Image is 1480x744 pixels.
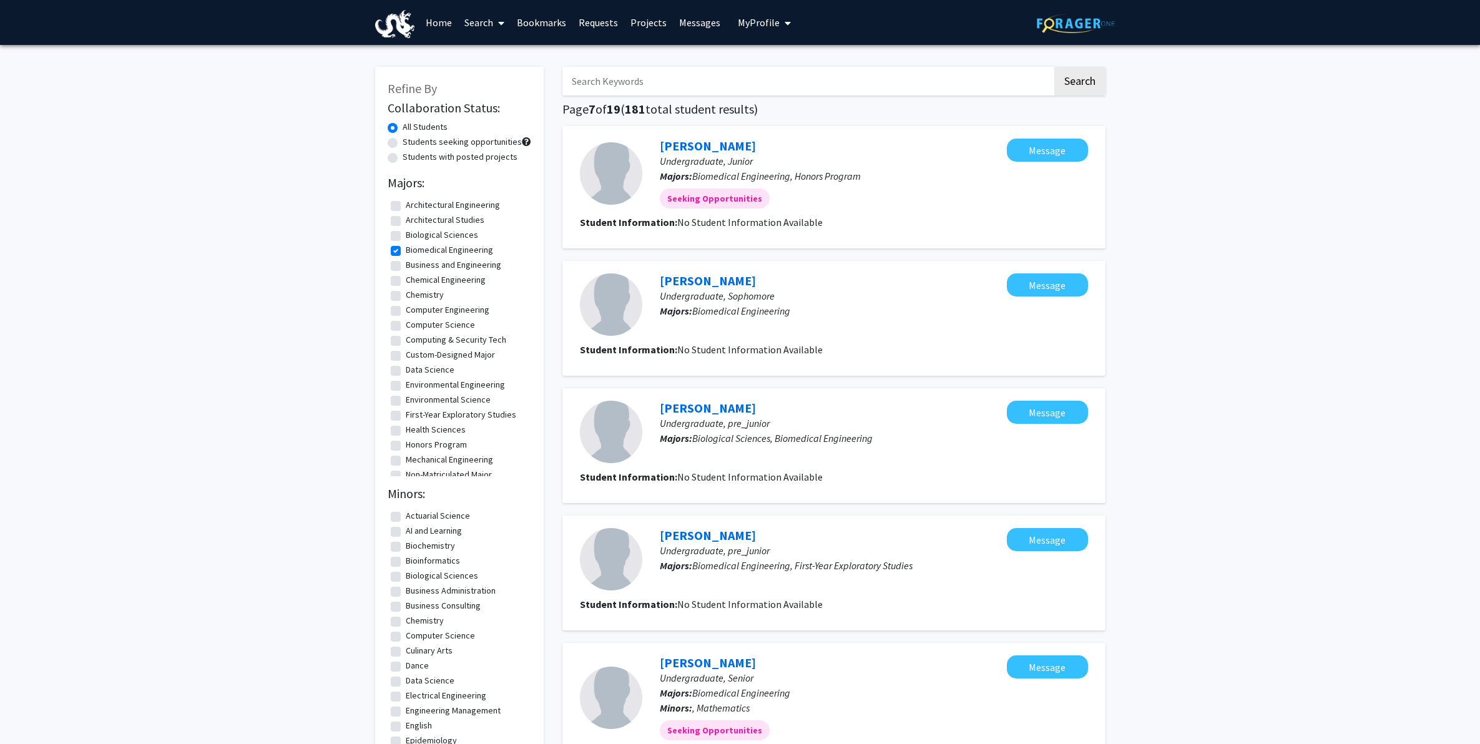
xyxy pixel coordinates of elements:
[660,544,770,557] span: Undergraduate, pre_junior
[580,343,677,356] b: Student Information:
[660,155,753,167] span: Undergraduate, Junior
[406,539,455,552] label: Biochemistry
[406,599,481,612] label: Business Consulting
[406,378,505,391] label: Environmental Engineering
[388,81,437,96] span: Refine By
[660,432,692,444] b: Majors:
[692,702,750,714] span: , Mathematics
[406,584,496,597] label: Business Administration
[406,213,484,227] label: Architectural Studies
[406,348,495,361] label: Custom-Designed Major
[375,10,415,38] img: Drexel University Logo
[692,687,790,699] span: Biomedical Engineering
[406,408,516,421] label: First-Year Exploratory Studies
[692,305,790,317] span: Biomedical Engineering
[1037,14,1115,33] img: ForagerOne Logo
[1007,401,1088,424] button: Message Bhavisha Kanodia
[677,216,823,228] span: No Student Information Available
[406,554,460,567] label: Bioinformatics
[406,303,489,316] label: Computer Engineering
[406,674,454,687] label: Data Science
[406,228,478,242] label: Biological Sciences
[562,102,1105,117] h1: Page of ( total student results)
[607,101,620,117] span: 19
[406,659,429,672] label: Dance
[677,471,823,483] span: No Student Information Available
[660,417,770,429] span: Undergraduate, pre_junior
[406,363,454,376] label: Data Science
[589,101,595,117] span: 7
[406,438,467,451] label: Honors Program
[406,393,491,406] label: Environmental Science
[406,644,453,657] label: Culinary Arts
[572,1,624,44] a: Requests
[660,527,756,543] a: [PERSON_NAME]
[677,343,823,356] span: No Student Information Available
[1007,273,1088,296] button: Message Ryan Rahman
[660,687,692,699] b: Majors:
[403,135,522,149] label: Students seeking opportunities
[406,509,470,522] label: Actuarial Science
[660,702,692,714] b: Minors:
[406,569,478,582] label: Biological Sciences
[406,629,475,642] label: Computer Science
[406,524,462,537] label: AI and Learning
[660,720,770,740] mat-chip: Seeking Opportunities
[660,400,756,416] a: [PERSON_NAME]
[406,704,501,717] label: Engineering Management
[625,101,645,117] span: 181
[738,16,780,29] span: My Profile
[1007,528,1088,551] button: Message Darshan Amin
[406,468,492,481] label: Non-Matriculated Major
[562,67,1052,95] input: Search Keywords
[406,198,500,212] label: Architectural Engineering
[692,432,873,444] span: Biological Sciences, Biomedical Engineering
[406,243,493,257] label: Biomedical Engineering
[660,290,775,302] span: Undergraduate, Sophomore
[660,559,692,572] b: Majors:
[1007,139,1088,162] button: Message Tom Le
[458,1,511,44] a: Search
[406,258,501,272] label: Business and Engineering
[580,598,677,610] b: Student Information:
[406,453,493,466] label: Mechanical Engineering
[624,1,673,44] a: Projects
[406,614,444,627] label: Chemistry
[692,170,861,182] span: Biomedical Engineering, Honors Program
[388,486,531,501] h2: Minors:
[406,318,475,331] label: Computer Science
[580,471,677,483] b: Student Information:
[692,559,913,572] span: Biomedical Engineering, First-Year Exploratory Studies
[388,100,531,115] h2: Collaboration Status:
[673,1,727,44] a: Messages
[660,170,692,182] b: Majors:
[406,333,506,346] label: Computing & Security Tech
[660,273,756,288] a: [PERSON_NAME]
[660,672,753,684] span: Undergraduate, Senior
[406,273,486,286] label: Chemical Engineering
[406,288,444,301] label: Chemistry
[511,1,572,44] a: Bookmarks
[406,719,432,732] label: English
[406,423,466,436] label: Health Sciences
[677,598,823,610] span: No Student Information Available
[660,305,692,317] b: Majors:
[1007,655,1088,678] button: Message Nick Barbi
[406,689,486,702] label: Electrical Engineering
[580,216,677,228] b: Student Information:
[388,175,531,190] h2: Majors:
[1054,67,1105,95] button: Search
[660,188,770,208] mat-chip: Seeking Opportunities
[660,138,756,154] a: [PERSON_NAME]
[660,655,756,670] a: [PERSON_NAME]
[403,120,448,134] label: All Students
[403,150,517,164] label: Students with posted projects
[419,1,458,44] a: Home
